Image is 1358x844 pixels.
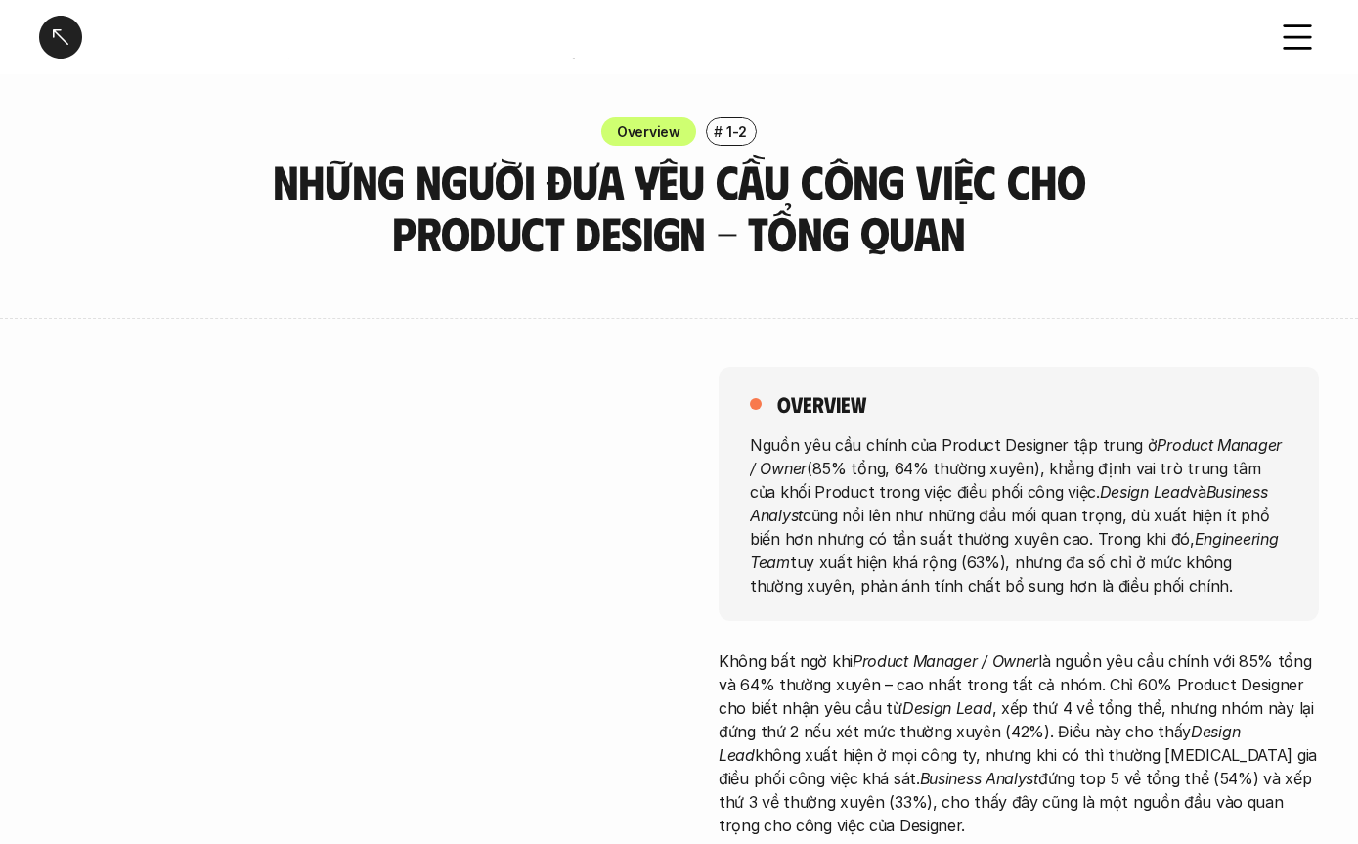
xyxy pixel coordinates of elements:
[264,155,1095,259] h3: Những người đưa yêu cầu công việc cho Product Design - Tổng quan
[617,121,680,142] p: Overview
[777,390,866,418] h5: overview
[750,528,1283,571] em: Engineering Team
[714,124,723,139] h6: #
[853,651,1038,671] em: Product Manager / Owner
[726,121,747,142] p: 1-2
[920,769,1038,788] em: Business Analyst
[902,698,992,718] em: Design Lead
[750,434,1287,477] em: Product Manager / Owner
[750,481,1272,524] em: Business Analyst
[750,432,1288,597] p: Nguồn yêu cầu chính của Product Designer tập trung ở (85% tổng, 64% thường xuyên), khẳng định vai...
[719,649,1319,837] p: Không bất ngờ khi là nguồn yêu cầu chính với 85% tổng và 64% thường xuyên – cao nhất trong tất cả...
[1100,481,1190,501] em: Design Lead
